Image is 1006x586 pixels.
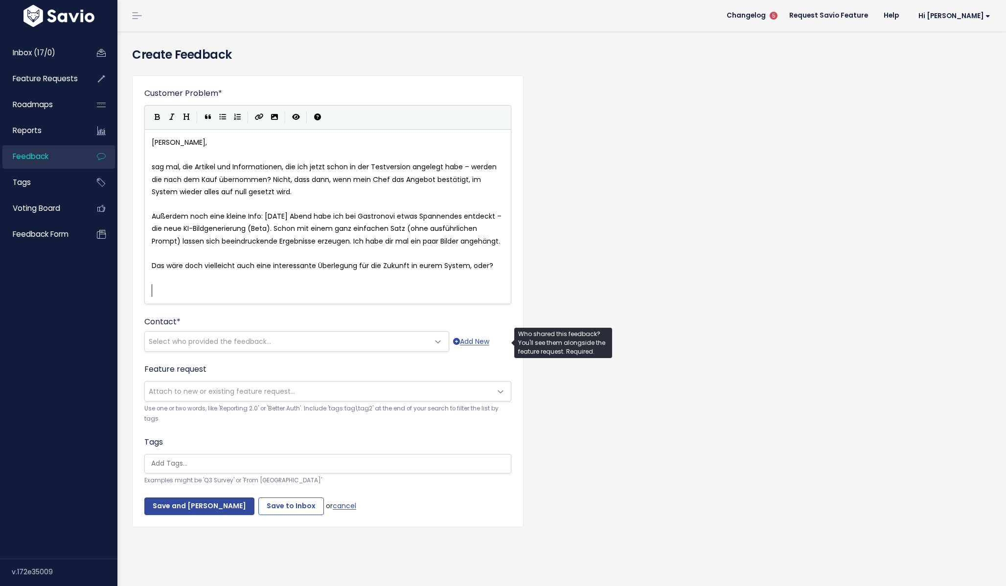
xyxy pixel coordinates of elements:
[149,386,295,396] span: Attach to new or existing feature request...
[144,88,511,515] form: or
[144,88,222,99] label: Customer Problem
[132,46,991,64] h4: Create Feedback
[150,110,164,125] button: Bold
[2,171,81,194] a: Tags
[164,110,179,125] button: Italic
[2,197,81,220] a: Voting Board
[13,151,48,161] span: Feedback
[2,119,81,142] a: Reports
[152,261,493,270] span: Das wäre doch vielleicht auch eine interessante Überlegung für die Zukunft in eurem System, oder?
[21,5,97,27] img: logo-white.9d6f32f41409.svg
[197,111,198,123] i: |
[514,328,612,358] div: Who shared this feedback? You'll see them alongside the feature request. Required.
[907,8,998,23] a: Hi [PERSON_NAME]
[144,404,511,425] small: Use one or two words, like 'Reporting 2.0' or 'Better Auth'. Include 'tags:tag1,tag2' at the end ...
[144,475,511,486] small: Examples might be 'Q3 Survey' or 'From [GEOGRAPHIC_DATA]'
[876,8,907,23] a: Help
[13,99,53,110] span: Roadmaps
[453,336,489,348] a: Add New
[267,110,282,125] button: Import an image
[770,12,777,20] span: 5
[13,203,60,213] span: Voting Board
[2,223,81,246] a: Feedback form
[149,337,271,346] span: Select who provided the feedback...
[179,110,194,125] button: Heading
[230,110,245,125] button: Numbered List
[215,110,230,125] button: Generic List
[310,110,325,125] button: Markdown Guide
[781,8,876,23] a: Request Savio Feature
[201,110,215,125] button: Quote
[13,73,78,84] span: Feature Requests
[2,145,81,168] a: Feedback
[13,177,31,187] span: Tags
[251,110,267,125] button: Create Link
[13,125,42,135] span: Reports
[333,501,356,511] a: cancel
[144,436,163,448] label: Tags
[2,68,81,90] a: Feature Requests
[144,363,206,375] label: Feature request
[13,47,55,58] span: Inbox (17/0)
[289,110,303,125] button: Toggle Preview
[918,12,990,20] span: Hi [PERSON_NAME]
[248,111,249,123] i: |
[152,211,503,246] span: Außerdem noch eine kleine Info: [DATE] Abend habe ich bei Gastronovi etwas Spannendes entdeckt – ...
[152,162,499,196] span: sag mal, die Artikel und Informationen, die ich jetzt schon in der Testversion angelegt habe – we...
[144,497,254,515] input: Save and [PERSON_NAME]
[147,458,513,469] input: Add Tags...
[285,111,286,123] i: |
[152,137,207,147] span: [PERSON_NAME],
[12,559,117,585] div: v.172e35009
[2,42,81,64] a: Inbox (17/0)
[727,12,766,19] span: Changelog
[13,229,69,239] span: Feedback form
[144,316,181,328] label: Contact
[306,111,307,123] i: |
[2,93,81,116] a: Roadmaps
[258,497,324,515] input: Save to Inbox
